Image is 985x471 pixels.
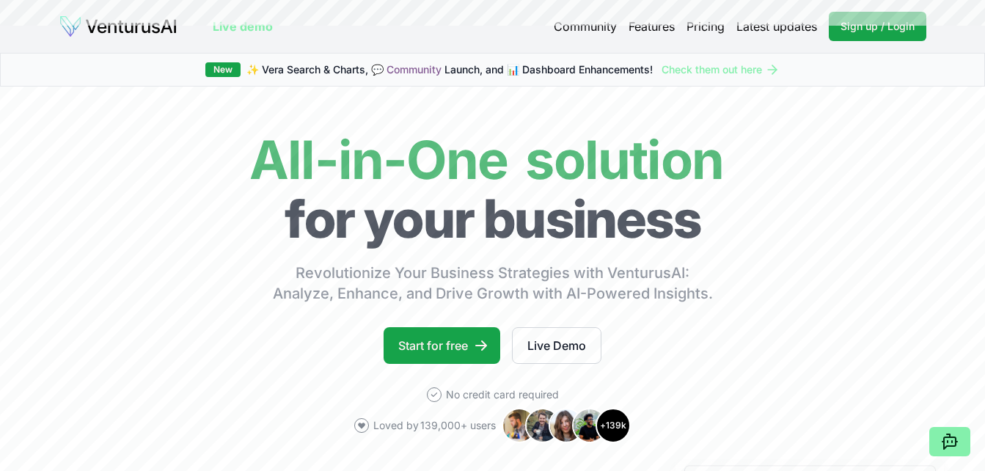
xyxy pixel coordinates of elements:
span: Sign up / Login [841,19,915,34]
span: ✨ Vera Search & Charts, 💬 Launch, and 📊 Dashboard Enhancements! [246,62,653,77]
div: New [205,62,241,77]
a: Pricing [686,18,725,35]
a: Live demo [213,18,273,35]
img: Avatar 4 [572,408,607,443]
img: Avatar 3 [549,408,584,443]
img: Avatar 2 [525,408,560,443]
a: Start for free [384,327,500,364]
a: Live Demo [512,327,601,364]
a: Check them out here [662,62,780,77]
img: Avatar 1 [502,408,537,443]
a: Community [554,18,617,35]
a: Latest updates [736,18,817,35]
a: Sign up / Login [829,12,926,41]
a: Features [629,18,675,35]
a: Community [387,63,442,76]
img: logo [59,15,177,38]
